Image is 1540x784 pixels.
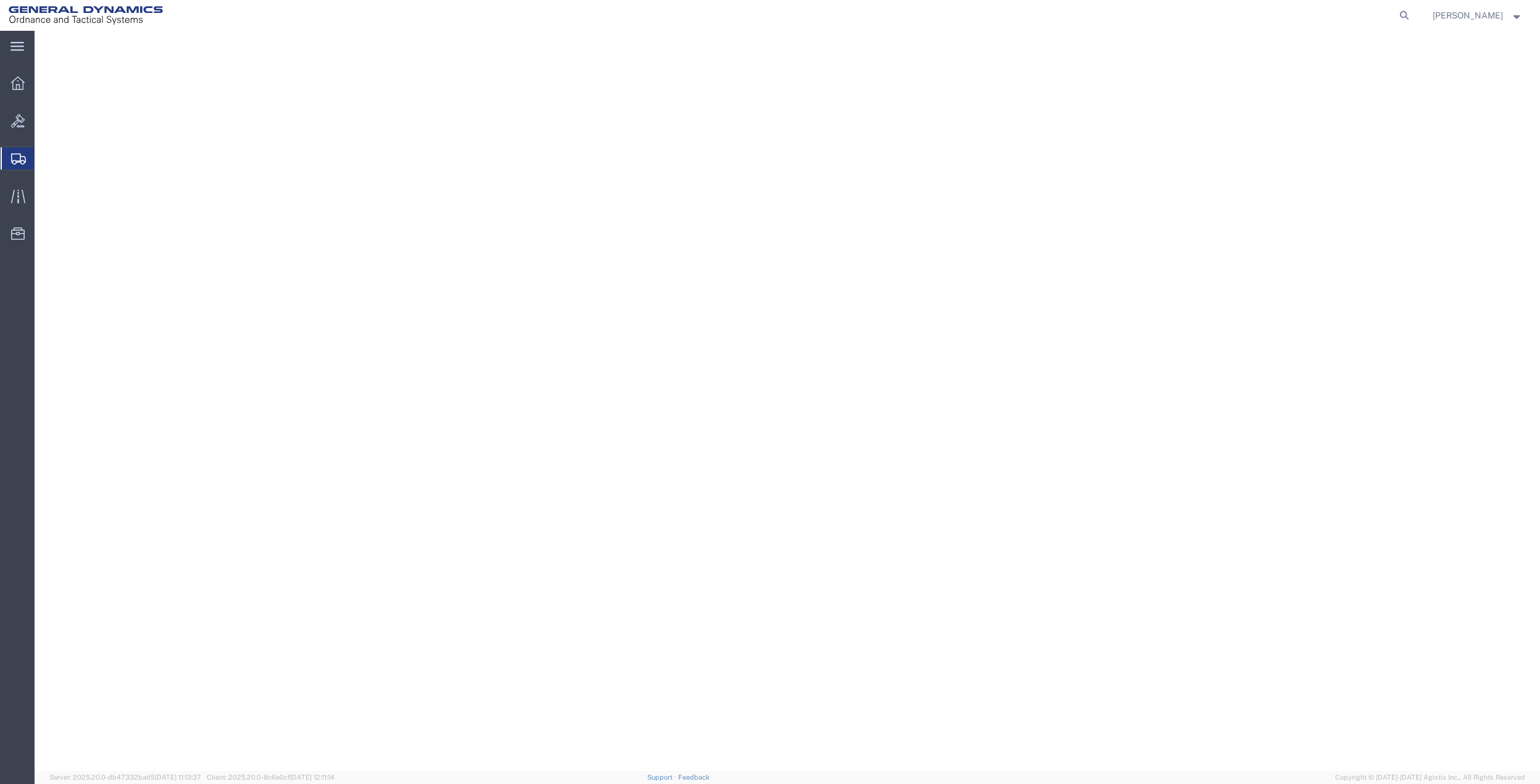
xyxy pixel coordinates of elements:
[49,774,201,781] span: Server: 2025.20.0-db47332bad5
[9,6,163,25] img: logo
[1335,772,1525,783] span: Copyright © [DATE]-[DATE] Agistix Inc., All Rights Reserved
[207,774,334,781] span: Client: 2025.20.0-8c6e0cf
[647,774,678,781] a: Support
[678,774,710,781] a: Feedback
[290,774,334,781] span: [DATE] 12:11:14
[1432,8,1523,23] button: [PERSON_NAME]
[1433,9,1503,22] span: Nicholas Bohmer
[155,774,201,781] span: [DATE] 11:13:37
[35,31,1540,771] iframe: FS Legacy Container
